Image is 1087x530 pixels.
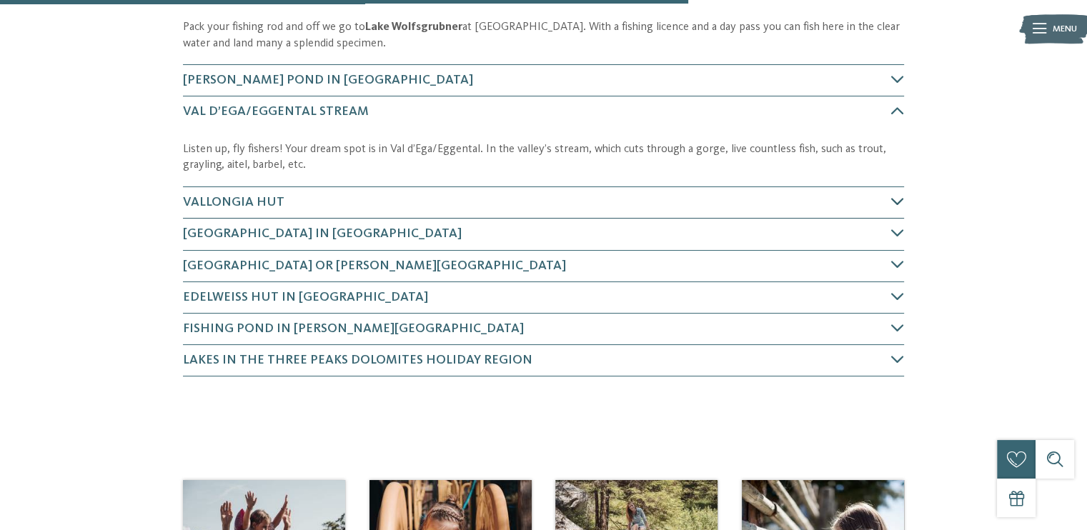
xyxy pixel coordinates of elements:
[183,105,369,118] span: Val d’Ega/Eggental stream
[365,21,462,33] strong: Lake Wolfsgrubner
[183,196,284,209] span: Vallongia hut
[183,259,566,272] span: [GEOGRAPHIC_DATA] or [PERSON_NAME][GEOGRAPHIC_DATA]
[183,74,473,86] span: [PERSON_NAME] Pond in [GEOGRAPHIC_DATA]
[183,19,904,51] p: Pack your fishing rod and off we go to at [GEOGRAPHIC_DATA]. With a fishing licence and a day pas...
[183,354,532,366] span: Lakes in the Three Peaks Dolomites holiday region
[183,291,428,304] span: Edelweiß hut in [GEOGRAPHIC_DATA]
[183,227,462,240] span: [GEOGRAPHIC_DATA] in [GEOGRAPHIC_DATA]
[183,141,904,174] p: Listen up, fly fishers! Your dream spot is in Val d’Ega/Eggental. In the valley’s stream, which c...
[183,322,524,335] span: Fishing pond in [PERSON_NAME][GEOGRAPHIC_DATA]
